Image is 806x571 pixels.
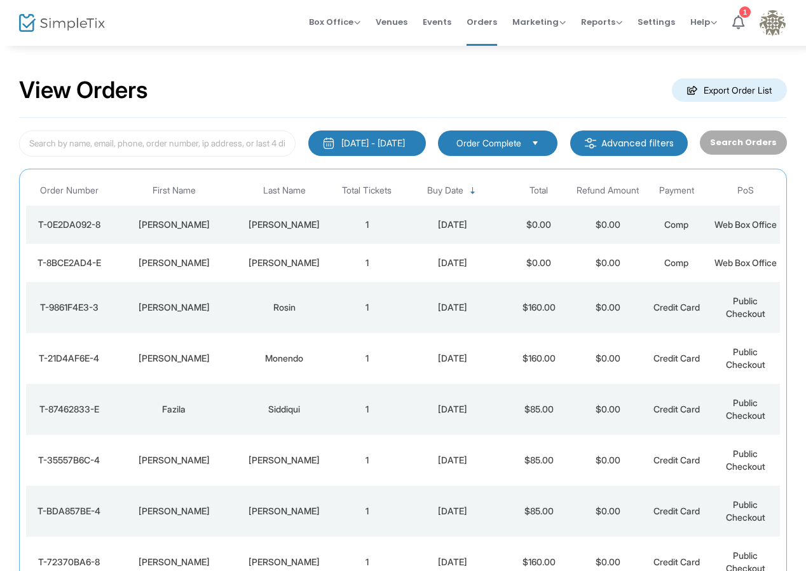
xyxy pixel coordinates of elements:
span: Marketing [512,16,566,28]
span: Public Checkout [726,346,765,370]
m-button: Advanced filters [570,130,688,156]
td: 1 [332,435,401,486]
td: 1 [332,282,401,333]
div: Marie [115,352,233,365]
div: T-72370BA6-8 [29,556,109,568]
div: T-BDA857BE-4 [29,505,109,518]
div: Leigh [115,556,233,568]
div: Lisa [115,301,233,314]
td: 1 [332,244,401,282]
img: monthly [322,137,335,150]
h2: View Orders [19,76,148,104]
span: Credit Card [653,556,700,567]
td: 1 [332,384,401,435]
th: Total Tickets [332,176,401,206]
span: Comp [664,257,688,268]
m-button: Export Order List [672,78,787,102]
img: filter [584,137,597,150]
input: Search by name, email, phone, order number, ip address, or last 4 digits of card [19,130,296,157]
div: T-9861F4E3-3 [29,301,109,314]
td: $85.00 [505,486,573,537]
td: $0.00 [573,384,642,435]
div: T-0E2DA092-8 [29,218,109,231]
span: Settings [638,6,675,38]
span: Events [423,6,451,38]
td: $160.00 [505,333,573,384]
div: 9/14/2025 [404,505,501,518]
div: Matuzak [239,454,329,467]
div: Rosin [239,301,329,314]
span: Venues [376,6,407,38]
div: 9/12/2025 [404,556,501,568]
span: Credit Card [653,404,700,414]
div: Schichtel [239,218,329,231]
td: $0.00 [573,435,642,486]
td: $0.00 [573,486,642,537]
div: Elizabeth [115,505,233,518]
div: [DATE] - [DATE] [341,137,405,150]
div: 9/15/2025 [404,301,501,314]
div: 9/16/2025 [404,257,501,269]
td: 1 [332,486,401,537]
span: Public Checkout [726,499,765,523]
td: 1 [332,206,401,244]
span: Reports [581,16,622,28]
div: Oliver [239,556,329,568]
span: Last Name [263,185,306,196]
div: T-87462833-E [29,403,109,416]
span: PoS [737,185,754,196]
td: $0.00 [573,206,642,244]
td: 1 [332,333,401,384]
th: Total [505,176,573,206]
span: First Name [153,185,196,196]
span: Help [690,16,717,28]
div: T-21D4AF6E-4 [29,352,109,365]
div: Julie [115,454,233,467]
button: [DATE] - [DATE] [308,130,426,156]
span: Web Box Office [714,257,777,268]
span: Buy Date [427,185,463,196]
div: 1 [739,6,751,18]
span: Public Checkout [726,397,765,421]
button: Select [526,136,544,150]
th: Refund Amount [573,176,642,206]
div: Sandra [115,257,233,269]
span: Credit Card [653,302,700,313]
span: Order Complete [456,137,521,150]
span: Orders [467,6,497,38]
td: $0.00 [573,333,642,384]
div: 9/14/2025 [404,403,501,416]
div: T-8BCE2AD4-E [29,257,109,269]
span: Order Number [40,185,99,196]
span: Payment [659,185,694,196]
td: $160.00 [505,282,573,333]
span: Web Box Office [714,219,777,230]
div: Michael [115,218,233,231]
div: Fazila [115,403,233,416]
span: Credit Card [653,455,700,465]
td: $85.00 [505,435,573,486]
td: $0.00 [505,244,573,282]
div: T-35557B6C-4 [29,454,109,467]
span: Public Checkout [726,448,765,472]
span: Comp [664,219,688,230]
div: Tornberg [239,257,329,269]
td: $0.00 [573,282,642,333]
div: Siddiqui [239,403,329,416]
td: $0.00 [573,244,642,282]
div: 9/14/2025 [404,454,501,467]
div: Monendo [239,352,329,365]
td: $85.00 [505,384,573,435]
span: Credit Card [653,353,700,363]
span: Sortable [468,186,478,196]
span: Credit Card [653,505,700,516]
div: Wilson [239,505,329,518]
div: 9/15/2025 [404,352,501,365]
div: 9/16/2025 [404,218,501,231]
span: Box Office [309,16,360,28]
td: $0.00 [505,206,573,244]
span: Public Checkout [726,295,765,319]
